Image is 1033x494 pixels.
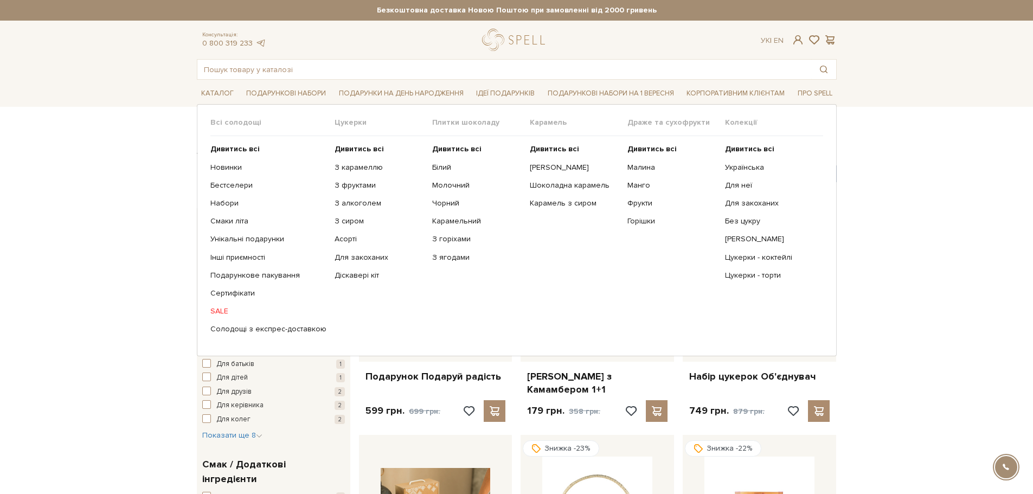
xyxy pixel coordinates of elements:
[432,181,522,190] a: Молочний
[202,39,253,48] a: 0 800 319 233
[210,216,326,226] a: Смаки літа
[202,430,262,441] button: Показати ще 8
[335,198,424,208] a: З алкоголем
[210,144,326,154] a: Дивитись всі
[725,234,814,244] a: [PERSON_NAME]
[210,163,326,172] a: Новинки
[335,85,468,102] a: Подарунки на День народження
[216,373,248,383] span: Для дітей
[197,85,238,102] a: Каталог
[725,181,814,190] a: Для неї
[216,387,252,397] span: Для друзів
[627,181,717,190] a: Манго
[685,440,761,457] div: Знижка -22%
[210,253,326,262] a: Інші приємності
[335,163,424,172] a: З карамеллю
[682,84,789,102] a: Корпоративним клієнтам
[202,414,345,425] button: Для колег 2
[689,370,830,383] a: Набір цукерок Об'єднувач
[627,198,717,208] a: Фрукти
[210,118,335,127] span: Всі солодощі
[210,198,326,208] a: Набори
[210,181,326,190] a: Бестселери
[242,85,330,102] a: Подарункові набори
[335,118,432,127] span: Цукерки
[761,36,784,46] div: Ук
[432,118,530,127] span: Плитки шоколаду
[432,144,522,154] a: Дивитись всі
[523,440,599,457] div: Знижка -23%
[530,144,579,153] b: Дивитись всі
[197,60,811,79] input: Пошук товару у каталозі
[774,36,784,45] a: En
[432,198,522,208] a: Чорний
[255,39,266,48] a: telegram
[530,181,619,190] a: Шоколадна карамель
[725,253,814,262] a: Цукерки - коктейлі
[543,84,678,102] a: Подарункові набори на 1 Вересня
[210,234,326,244] a: Унікальні подарунки
[627,216,717,226] a: Горішки
[210,324,326,334] a: Солодощі з експрес-доставкою
[725,271,814,280] a: Цукерки - торти
[770,36,772,45] span: |
[202,457,342,486] span: Смак / Додаткові інгредієнти
[689,405,765,418] p: 749 грн.
[335,234,424,244] a: Асорті
[725,163,814,172] a: Українська
[202,359,345,370] button: Для батьків 1
[627,118,725,127] span: Драже та сухофрукти
[569,407,600,416] span: 358 грн.
[627,163,717,172] a: Малина
[725,198,814,208] a: Для закоханих
[482,29,550,51] a: logo
[432,144,482,153] b: Дивитись всі
[335,271,424,280] a: Діскавері кіт
[210,271,326,280] a: Подарункове пакування
[432,216,522,226] a: Карамельний
[197,5,837,15] strong: Безкоштовна доставка Новою Поштою при замовленні від 2000 гривень
[210,144,260,153] b: Дивитись всі
[811,60,836,79] button: Пошук товару у каталозі
[530,163,619,172] a: [PERSON_NAME]
[335,415,345,424] span: 2
[336,373,345,382] span: 1
[335,181,424,190] a: З фруктами
[725,144,814,154] a: Дивитись всі
[530,198,619,208] a: Карамель з сиром
[527,405,600,418] p: 179 грн.
[202,31,266,39] span: Консультація:
[527,370,668,396] a: [PERSON_NAME] з Камамбером 1+1
[627,144,717,154] a: Дивитись всі
[725,118,823,127] span: Колекції
[202,373,345,383] button: Для дітей 1
[210,306,326,316] a: SALE
[530,118,627,127] span: Карамель
[365,405,440,418] p: 599 грн.
[335,144,424,154] a: Дивитись всі
[335,144,384,153] b: Дивитись всі
[793,85,837,102] a: Про Spell
[530,144,619,154] a: Дивитись всі
[365,370,506,383] a: Подарунок Подаруй радість
[725,144,774,153] b: Дивитись всі
[335,387,345,396] span: 2
[216,414,251,425] span: Для колег
[409,407,440,416] span: 699 грн.
[335,401,345,410] span: 2
[197,104,837,356] div: Каталог
[627,144,677,153] b: Дивитись всі
[216,359,254,370] span: Для батьків
[335,253,424,262] a: Для закоханих
[725,216,814,226] a: Без цукру
[216,400,264,411] span: Для керівника
[432,253,522,262] a: З ягодами
[202,400,345,411] button: Для керівника 2
[432,163,522,172] a: Білий
[202,387,345,397] button: Для друзів 2
[472,85,539,102] a: Ідеї подарунків
[336,360,345,369] span: 1
[733,407,765,416] span: 879 грн.
[202,431,262,440] span: Показати ще 8
[335,216,424,226] a: З сиром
